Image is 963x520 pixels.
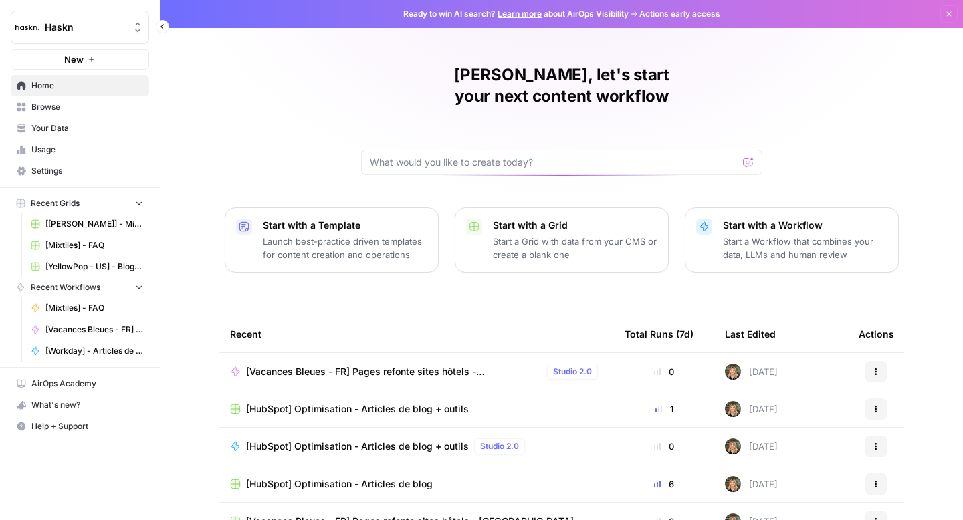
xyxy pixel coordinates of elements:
[625,365,704,378] div: 0
[725,364,741,380] img: ziyu4k121h9vid6fczkx3ylgkuqx
[45,302,143,314] span: [Mixtiles] - FAQ
[11,395,148,415] div: What's new?
[11,75,149,96] a: Home
[45,21,126,34] span: Haskn
[859,315,894,352] div: Actions
[725,438,741,454] img: ziyu4k121h9vid6fczkx3ylgkuqx
[246,402,469,416] span: [HubSpot] Optimisation - Articles de blog + outils
[725,476,741,492] img: ziyu4k121h9vid6fczkx3ylgkuqx
[11,193,149,213] button: Recent Grids
[725,476,778,492] div: [DATE]
[15,15,39,39] img: Haskn Logo
[498,9,542,19] a: Learn more
[725,401,741,417] img: ziyu4k121h9vid6fczkx3ylgkuqx
[11,11,149,44] button: Workspace: Haskn
[230,402,603,416] a: [HubSpot] Optimisation - Articles de blog + outils
[725,364,778,380] div: [DATE]
[723,235,887,261] p: Start a Workflow that combines your data, LLMs and human review
[25,340,149,362] a: [Workday] - Articles de blog
[493,235,657,261] p: Start a Grid with data from your CMS or create a blank one
[31,101,143,113] span: Browse
[370,156,738,169] input: What would you like to create today?
[45,323,143,336] span: [Vacances Bleues - FR] Pages refonte sites hôtels - [GEOGRAPHIC_DATA]
[480,440,519,452] span: Studio 2.0
[625,440,704,453] div: 0
[403,8,629,20] span: Ready to win AI search? about AirOps Visibility
[11,160,149,182] a: Settings
[31,122,143,134] span: Your Data
[31,144,143,156] span: Usage
[11,394,149,416] button: What's new?
[45,239,143,251] span: [Mixtiles] - FAQ
[31,281,100,293] span: Recent Workflows
[493,219,657,232] p: Start with a Grid
[11,416,149,437] button: Help + Support
[45,218,143,230] span: [[PERSON_NAME]] - Mixtiles LB Grid
[230,315,603,352] div: Recent
[225,207,439,273] button: Start with a TemplateLaunch best-practice driven templates for content creation and operations
[246,440,469,453] span: [HubSpot] Optimisation - Articles de blog + outils
[230,438,603,454] a: [HubSpot] Optimisation - Articles de blog + outilsStudio 2.0
[725,315,776,352] div: Last Edited
[230,477,603,491] a: [HubSpot] Optimisation - Articles de blog
[11,49,149,70] button: New
[263,219,427,232] p: Start with a Template
[625,402,704,416] div: 1
[246,365,542,378] span: [Vacances Bleues - FR] Pages refonte sites hôtels - [GEOGRAPHIC_DATA]
[230,364,603,380] a: [Vacances Bleues - FR] Pages refonte sites hôtels - [GEOGRAPHIC_DATA]Studio 2.0
[11,373,149,394] a: AirOps Academy
[361,64,762,107] h1: [PERSON_NAME], let's start your next content workflow
[455,207,669,273] button: Start with a GridStart a Grid with data from your CMS or create a blank one
[31,378,143,390] span: AirOps Academy
[725,438,778,454] div: [DATE]
[639,8,720,20] span: Actions early access
[11,118,149,139] a: Your Data
[45,261,143,273] span: [YellowPop - US] - Blog Articles - 1000 words
[263,235,427,261] p: Launch best-practice driven templates for content creation and operations
[11,277,149,297] button: Recent Workflows
[31,165,143,177] span: Settings
[25,297,149,319] a: [Mixtiles] - FAQ
[25,319,149,340] a: [Vacances Bleues - FR] Pages refonte sites hôtels - [GEOGRAPHIC_DATA]
[11,96,149,118] a: Browse
[553,366,592,378] span: Studio 2.0
[25,256,149,277] a: [YellowPop - US] - Blog Articles - 1000 words
[45,345,143,357] span: [Workday] - Articles de blog
[625,477,704,491] div: 6
[11,139,149,160] a: Usage
[685,207,899,273] button: Start with a WorkflowStart a Workflow that combines your data, LLMs and human review
[31,197,80,209] span: Recent Grids
[31,420,143,432] span: Help + Support
[246,477,433,491] span: [HubSpot] Optimisation - Articles de blog
[25,235,149,256] a: [Mixtiles] - FAQ
[25,213,149,235] a: [[PERSON_NAME]] - Mixtiles LB Grid
[31,80,143,92] span: Home
[723,219,887,232] p: Start with a Workflow
[64,53,84,66] span: New
[625,315,693,352] div: Total Runs (7d)
[725,401,778,417] div: [DATE]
